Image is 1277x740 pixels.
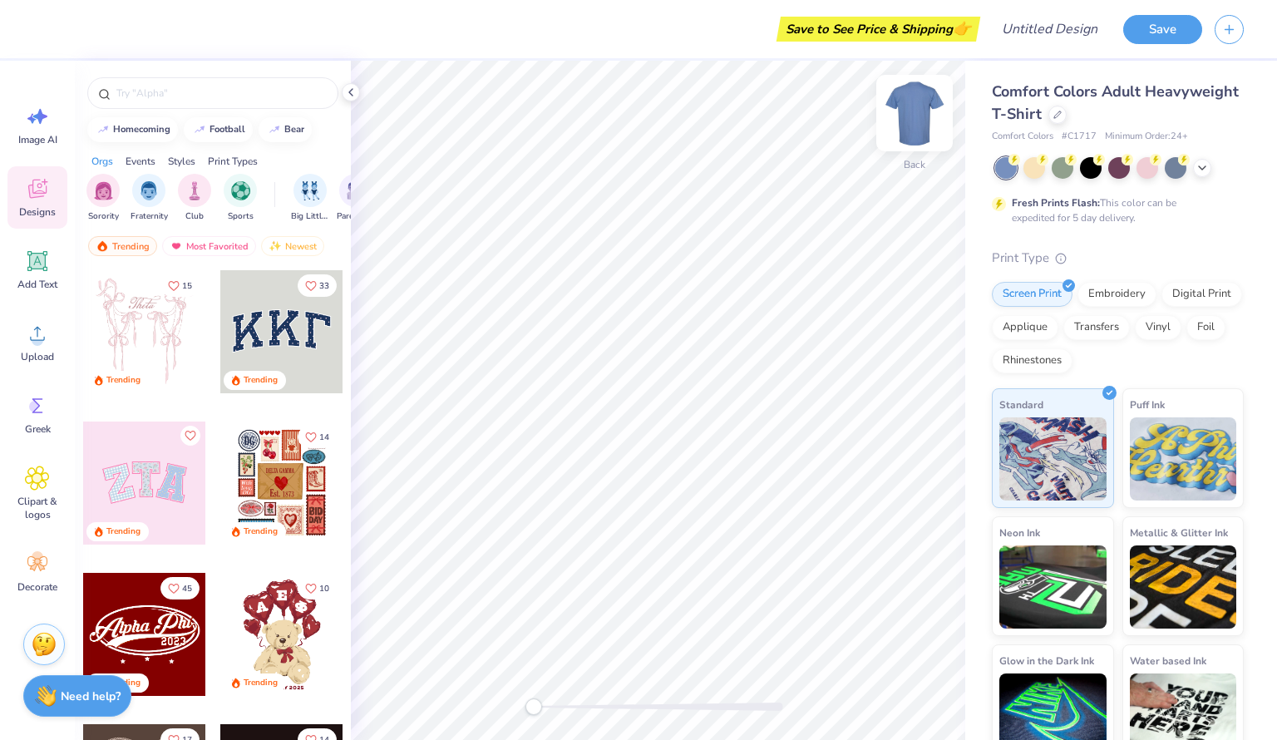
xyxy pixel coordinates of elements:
img: Puff Ink [1130,417,1237,501]
span: Greek [25,422,51,436]
button: Like [160,577,200,599]
span: Sorority [88,210,119,223]
img: Standard [999,417,1107,501]
div: Events [126,154,155,169]
div: Trending [88,236,157,256]
img: Fraternity Image [140,181,158,200]
span: Upload [21,350,54,363]
span: # C1717 [1062,130,1097,144]
img: most_fav.gif [170,240,183,252]
img: trend_line.gif [193,125,206,135]
button: filter button [131,174,168,223]
button: Like [298,274,337,297]
span: Designs [19,205,56,219]
button: Like [160,274,200,297]
span: Neon Ink [999,524,1040,541]
input: Untitled Design [989,12,1111,46]
div: filter for Big Little Reveal [291,174,329,223]
button: filter button [178,174,211,223]
span: Comfort Colors [992,130,1053,144]
div: Applique [992,315,1058,340]
span: Big Little Reveal [291,210,329,223]
button: filter button [337,174,375,223]
img: trend_line.gif [268,125,281,135]
img: Back [881,80,948,146]
span: 15 [182,282,192,290]
span: Image AI [18,133,57,146]
div: bear [284,125,304,134]
div: football [210,125,245,134]
div: Digital Print [1161,282,1242,307]
div: filter for Parent's Weekend [337,174,375,223]
span: 👉 [953,18,971,38]
div: Styles [168,154,195,169]
div: Print Types [208,154,258,169]
div: This color can be expedited for 5 day delivery. [1012,195,1216,225]
button: homecoming [87,117,178,142]
div: Accessibility label [525,698,542,715]
img: Neon Ink [999,545,1107,629]
span: Comfort Colors Adult Heavyweight T-Shirt [992,81,1239,124]
span: Sports [228,210,254,223]
img: newest.gif [269,240,282,252]
img: Parent's Weekend Image [347,181,366,200]
span: Puff Ink [1130,396,1165,413]
div: Trending [244,525,278,538]
button: filter button [86,174,120,223]
img: Sports Image [231,181,250,200]
span: 14 [319,433,329,442]
div: Print Type [992,249,1244,268]
span: Club [185,210,204,223]
span: Fraternity [131,210,168,223]
div: Transfers [1063,315,1130,340]
span: Metallic & Glitter Ink [1130,524,1228,541]
div: Trending [244,374,278,387]
span: 45 [182,585,192,593]
span: Standard [999,396,1043,413]
span: Add Text [17,278,57,291]
div: Trending [106,525,141,538]
span: Minimum Order: 24 + [1105,130,1188,144]
button: football [184,117,253,142]
img: trend_line.gif [96,125,110,135]
div: Trending [244,677,278,689]
img: Big Little Reveal Image [301,181,319,200]
div: Orgs [91,154,113,169]
div: Embroidery [1077,282,1156,307]
div: Save to See Price & Shipping [781,17,976,42]
div: filter for Fraternity [131,174,168,223]
img: Club Image [185,181,204,200]
img: Sorority Image [94,181,113,200]
strong: Fresh Prints Flash: [1012,196,1100,210]
div: filter for Club [178,174,211,223]
div: Trending [106,374,141,387]
button: Like [298,577,337,599]
div: Vinyl [1135,315,1181,340]
div: Rhinestones [992,348,1072,373]
span: 10 [319,585,329,593]
div: homecoming [113,125,170,134]
span: Clipart & logos [10,495,65,521]
button: Like [180,426,200,446]
span: Glow in the Dark Ink [999,652,1094,669]
button: Save [1123,15,1202,44]
div: filter for Sorority [86,174,120,223]
span: Parent's Weekend [337,210,375,223]
div: Most Favorited [162,236,256,256]
strong: Need help? [61,688,121,704]
button: filter button [224,174,257,223]
img: Metallic & Glitter Ink [1130,545,1237,629]
span: Decorate [17,580,57,594]
input: Try "Alpha" [115,85,328,101]
div: Foil [1186,315,1225,340]
div: Newest [261,236,324,256]
img: trending.gif [96,240,109,252]
button: Like [298,426,337,448]
div: Screen Print [992,282,1072,307]
span: Water based Ink [1130,652,1206,669]
div: filter for Sports [224,174,257,223]
div: Back [904,157,925,172]
button: filter button [291,174,329,223]
span: 33 [319,282,329,290]
button: bear [259,117,312,142]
